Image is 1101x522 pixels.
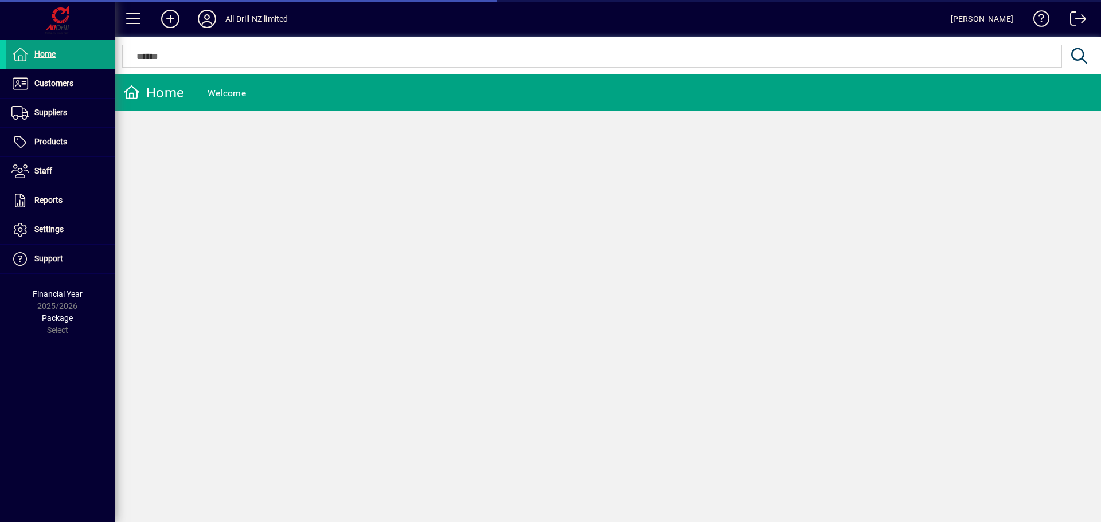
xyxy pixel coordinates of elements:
span: Package [42,313,73,323]
a: Products [6,128,115,156]
a: Support [6,245,115,273]
a: Reports [6,186,115,215]
span: Suppliers [34,108,67,117]
span: Staff [34,166,52,175]
span: Customers [34,79,73,88]
span: Products [34,137,67,146]
span: Home [34,49,56,58]
button: Profile [189,9,225,29]
a: Logout [1061,2,1087,40]
a: Staff [6,157,115,186]
a: Knowledge Base [1025,2,1050,40]
span: Support [34,254,63,263]
span: Settings [34,225,64,234]
span: Reports [34,195,63,205]
div: Home [123,84,184,102]
button: Add [152,9,189,29]
div: All Drill NZ limited [225,10,288,28]
div: Welcome [208,84,246,103]
div: [PERSON_NAME] [951,10,1013,28]
a: Customers [6,69,115,98]
span: Financial Year [33,289,83,299]
a: Settings [6,215,115,244]
a: Suppliers [6,99,115,127]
